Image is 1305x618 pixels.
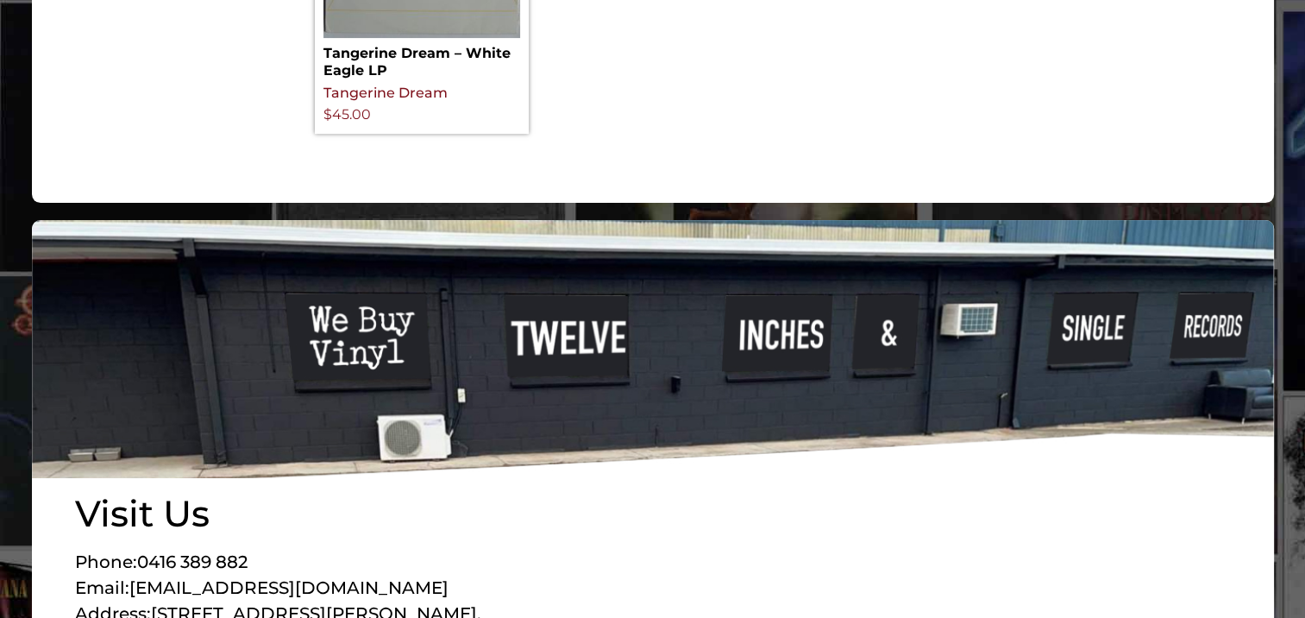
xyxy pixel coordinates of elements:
h2: Tangerine Dream – White Eagle LP [323,38,520,78]
a: Tangerine Dream [323,85,448,101]
a: 0416 389 882 [137,552,248,572]
span: $ [323,106,332,123]
h2: Visit Us [75,495,653,532]
bdi: 45.00 [323,106,371,123]
a: [EMAIL_ADDRESS][DOMAIN_NAME] [129,577,449,598]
